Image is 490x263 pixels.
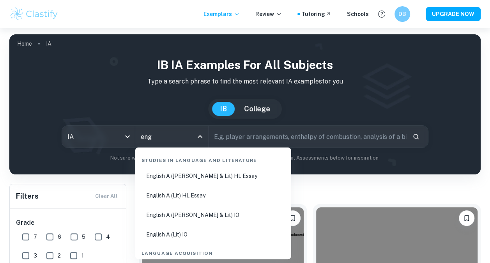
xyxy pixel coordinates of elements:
[46,39,51,48] p: IA
[394,6,410,22] button: DB
[375,7,388,21] button: Help and Feedback
[82,233,85,241] span: 5
[58,233,61,241] span: 6
[16,56,474,74] h1: IB IA examples for all subjects
[17,38,32,49] a: Home
[138,151,288,167] div: Studies in Language and Literature
[459,210,474,226] button: Bookmark
[16,77,474,86] p: Type a search phrase to find the most relevant IA examples for you
[347,10,369,18] a: Schools
[139,184,481,198] h1: All IA Examples
[106,233,110,241] span: 4
[138,187,288,204] li: English A (Lit) HL Essay
[212,102,235,116] button: IB
[62,126,135,147] div: IA
[16,154,474,162] p: Not sure what to search for? You can always look through our example Internal Assessments below f...
[426,7,481,21] button: UPGRADE NOW
[195,131,205,142] button: Close
[398,10,407,18] h6: DB
[138,243,288,260] div: Language Acquisition
[301,10,331,18] a: Tutoring
[138,226,288,243] li: English A (Lit) IO
[285,210,301,226] button: Bookmark
[81,251,84,260] span: 1
[255,10,282,18] p: Review
[209,126,407,147] input: E.g. player arrangements, enthalpy of combustion, analysis of a big city...
[34,233,37,241] span: 7
[34,251,37,260] span: 3
[409,130,423,143] button: Search
[9,34,481,174] img: profile cover
[58,251,61,260] span: 2
[203,10,240,18] p: Exemplars
[138,206,288,224] li: English A ([PERSON_NAME] & Lit) IO
[16,191,39,202] h6: Filters
[138,167,288,185] li: English A ([PERSON_NAME] & Lit) HL Essay
[9,6,59,22] img: Clastify logo
[16,218,120,227] h6: Grade
[236,102,278,116] button: College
